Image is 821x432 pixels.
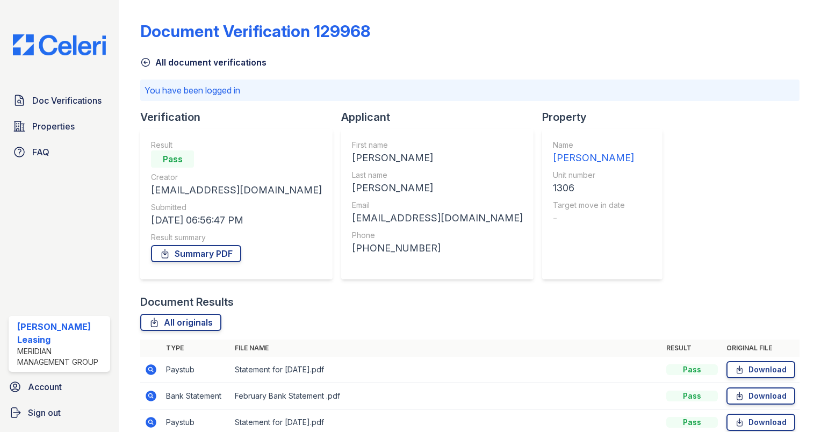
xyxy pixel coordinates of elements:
[151,150,194,168] div: Pass
[151,172,322,183] div: Creator
[4,34,114,55] img: CE_Logo_Blue-a8612792a0a2168367f1c8372b55b34899dd931a85d93a1a3d3e32e68fde9ad4.png
[32,94,102,107] span: Doc Verifications
[666,391,718,401] div: Pass
[231,357,662,383] td: Statement for [DATE].pdf
[162,357,231,383] td: Paystub
[341,110,542,125] div: Applicant
[151,213,322,228] div: [DATE] 06:56:47 PM
[145,84,795,97] p: You have been logged in
[666,417,718,428] div: Pass
[352,140,523,150] div: First name
[553,150,634,165] div: [PERSON_NAME]
[151,245,241,262] a: Summary PDF
[352,211,523,226] div: [EMAIL_ADDRESS][DOMAIN_NAME]
[553,140,634,150] div: Name
[352,230,523,241] div: Phone
[151,202,322,213] div: Submitted
[162,383,231,409] td: Bank Statement
[140,56,267,69] a: All document verifications
[151,232,322,243] div: Result summary
[9,90,110,111] a: Doc Verifications
[32,120,75,133] span: Properties
[9,116,110,137] a: Properties
[151,183,322,198] div: [EMAIL_ADDRESS][DOMAIN_NAME]
[553,200,634,211] div: Target move in date
[666,364,718,375] div: Pass
[140,110,341,125] div: Verification
[726,414,795,431] a: Download
[231,340,662,357] th: File name
[553,181,634,196] div: 1306
[140,21,370,41] div: Document Verification 129968
[542,110,671,125] div: Property
[4,376,114,398] a: Account
[4,402,114,423] a: Sign out
[352,150,523,165] div: [PERSON_NAME]
[9,141,110,163] a: FAQ
[32,146,49,159] span: FAQ
[352,170,523,181] div: Last name
[151,140,322,150] div: Result
[352,241,523,256] div: [PHONE_NUMBER]
[28,406,61,419] span: Sign out
[726,361,795,378] a: Download
[722,340,800,357] th: Original file
[17,320,106,346] div: [PERSON_NAME] Leasing
[662,340,722,357] th: Result
[553,211,634,226] div: -
[352,181,523,196] div: [PERSON_NAME]
[352,200,523,211] div: Email
[726,387,795,405] a: Download
[553,170,634,181] div: Unit number
[162,340,231,357] th: Type
[140,294,234,309] div: Document Results
[231,383,662,409] td: February Bank Statement .pdf
[28,380,62,393] span: Account
[553,140,634,165] a: Name [PERSON_NAME]
[17,346,106,368] div: Meridian Management Group
[140,314,221,331] a: All originals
